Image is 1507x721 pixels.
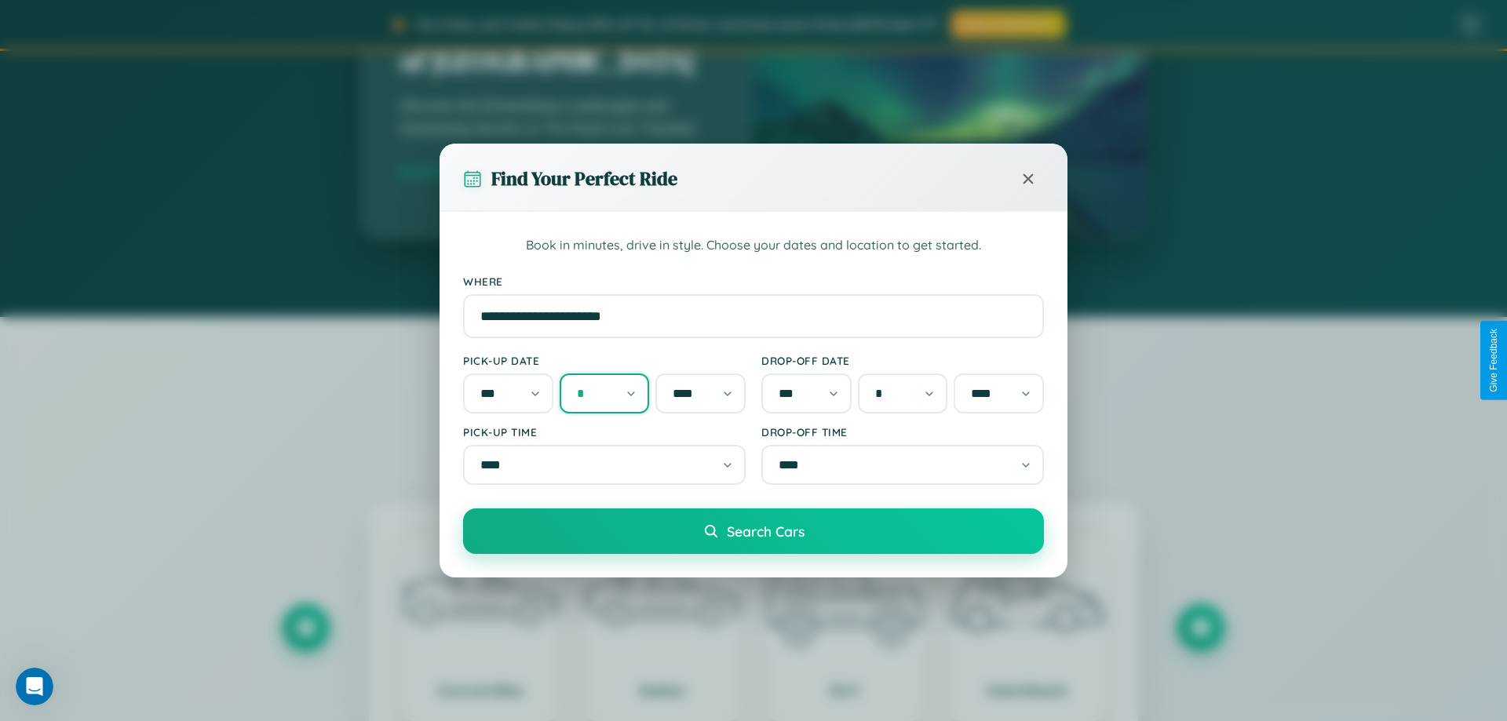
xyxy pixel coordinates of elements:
[761,425,1044,439] label: Drop-off Time
[761,354,1044,367] label: Drop-off Date
[463,275,1044,288] label: Where
[463,235,1044,256] p: Book in minutes, drive in style. Choose your dates and location to get started.
[463,508,1044,554] button: Search Cars
[463,354,746,367] label: Pick-up Date
[463,425,746,439] label: Pick-up Time
[491,166,677,191] h3: Find Your Perfect Ride
[727,523,805,540] span: Search Cars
